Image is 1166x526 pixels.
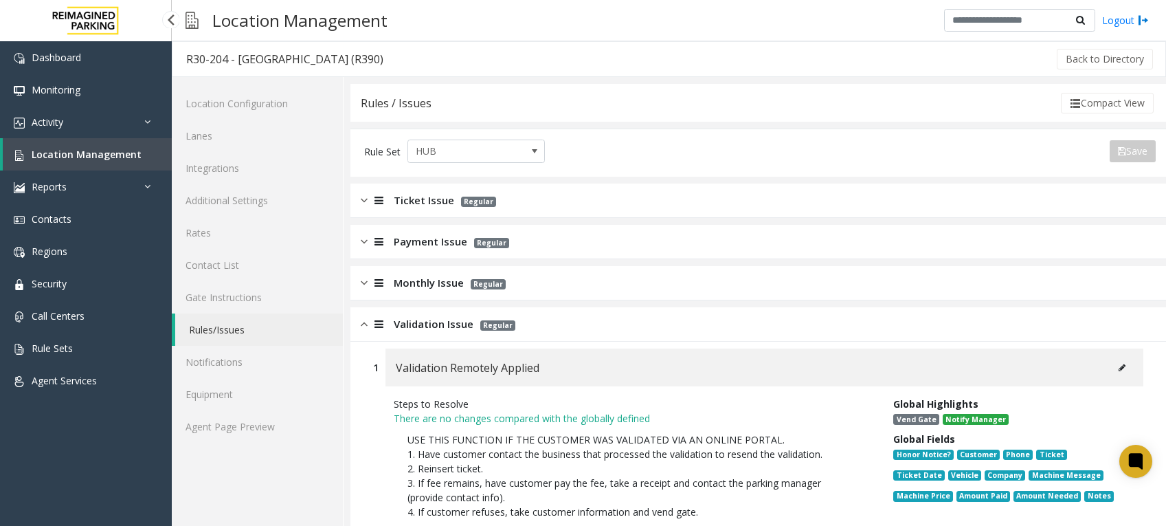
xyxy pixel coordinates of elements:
img: 'icon' [14,344,25,355]
span: Global Fields [893,432,955,446]
span: Contacts [32,212,71,226]
a: Contact List [172,249,343,281]
a: Equipment [172,378,343,410]
img: 'icon' [14,215,25,226]
a: Integrations [172,152,343,184]
span: Ticket Issue [394,193,454,208]
img: 'icon' [14,53,25,64]
span: Dashboard [32,51,81,64]
span: Validation Remotely Applied [396,359,539,377]
span: Regular [480,320,515,331]
span: Activity [32,116,63,129]
img: 'icon' [14,150,25,161]
span: Phone [1003,450,1033,461]
a: Location Configuration [172,87,343,120]
span: Regions [32,245,67,258]
span: Validation Issue [394,316,473,332]
img: 'icon' [14,182,25,193]
img: closed [361,234,368,250]
a: Notifications [172,346,343,378]
img: opened [361,316,368,332]
span: Monthly Issue [394,275,464,291]
p: USE THIS FUNCTION IF THE CUSTOMER WAS VALIDATED VIA AN ONLINE PORTAL. 1. Have customer contact th... [407,432,859,519]
img: 'icon' [14,376,25,387]
span: Security [32,277,67,290]
span: Call Centers [32,309,85,322]
a: Logout [1102,13,1149,28]
img: 'icon' [14,85,25,96]
span: Amount Paid [956,491,1010,502]
p: There are no changes compared with the globally defined [394,411,873,426]
a: Agent Page Preview [172,410,343,443]
a: Lanes [172,120,343,152]
button: Back to Directory [1057,49,1153,69]
img: closed [361,193,368,208]
a: Additional Settings [172,184,343,217]
a: Rates [172,217,343,249]
div: R30-204 - [GEOGRAPHIC_DATA] (R390) [186,50,383,68]
span: Notes [1084,491,1113,502]
span: Ticket [1036,450,1066,461]
img: pageIcon [186,3,199,37]
span: Regular [474,238,509,248]
span: Vend Gate [893,414,939,425]
a: Rules/Issues [175,314,343,346]
img: logout [1138,13,1149,28]
div: 1 [373,360,379,375]
span: Customer [957,450,1000,461]
span: Amount Needed [1013,491,1081,502]
span: Regular [461,197,496,207]
span: Honor Notice? [893,450,953,461]
button: Save [1110,140,1156,162]
span: Vehicle [948,470,981,481]
img: 'icon' [14,118,25,129]
span: Machine Price [893,491,952,502]
span: Machine Message [1029,470,1103,481]
span: Payment Issue [394,234,467,250]
img: closed [361,275,368,291]
img: 'icon' [14,279,25,290]
div: Rule Set [364,140,401,163]
span: Company [985,470,1025,481]
span: Notify Manager [943,414,1009,425]
a: Gate Instructions [172,281,343,314]
div: Rules / Issues [361,94,431,112]
span: Agent Services [32,374,97,387]
h3: Location Management [205,3,394,37]
img: 'icon' [14,311,25,322]
span: Rule Sets [32,342,73,355]
span: Monitoring [32,83,80,96]
a: Location Management [3,138,172,171]
span: Ticket Date [893,470,944,481]
span: Global Highlights [893,397,978,410]
span: Location Management [32,148,142,161]
button: Compact View [1061,93,1154,113]
span: Reports [32,180,67,193]
div: Steps to Resolve [394,397,873,411]
span: HUB [408,140,517,162]
img: 'icon' [14,247,25,258]
span: Regular [471,279,506,289]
